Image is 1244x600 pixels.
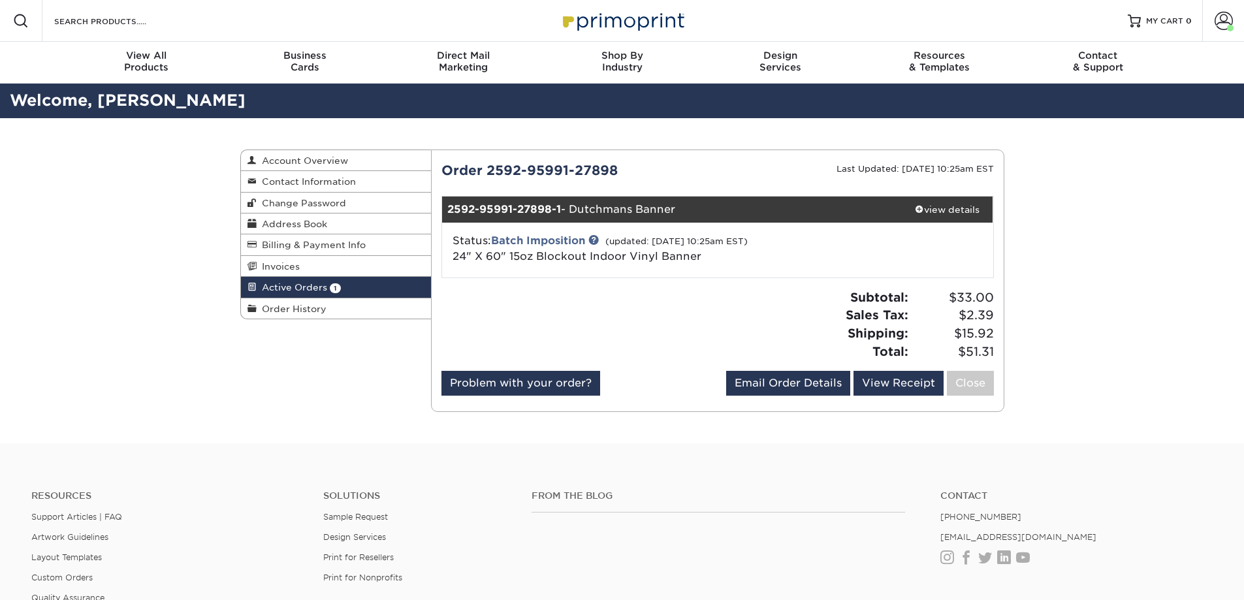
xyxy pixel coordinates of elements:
strong: Subtotal: [850,290,908,304]
span: Design [701,50,860,61]
span: $15.92 [912,324,994,343]
a: Shop ByIndustry [543,42,701,84]
a: View Receipt [853,371,944,396]
div: & Support [1019,50,1177,73]
a: View AllProducts [67,42,226,84]
a: [PHONE_NUMBER] [940,512,1021,522]
a: BusinessCards [225,42,384,84]
a: Contact [940,490,1213,501]
a: Close [947,371,994,396]
a: Problem with your order? [441,371,600,396]
div: & Templates [860,50,1019,73]
small: Last Updated: [DATE] 10:25am EST [837,164,994,174]
span: Shop By [543,50,701,61]
span: 0 [1186,16,1192,25]
a: view details [901,197,993,223]
div: Products [67,50,226,73]
span: Address Book [257,219,327,229]
span: Billing & Payment Info [257,240,366,250]
div: Status: [443,233,809,264]
a: Order History [241,298,432,319]
span: Invoices [257,261,300,272]
a: Account Overview [241,150,432,171]
strong: Sales Tax: [846,308,908,322]
span: Order History [257,304,327,314]
div: Services [701,50,860,73]
a: Sample Request [323,512,388,522]
span: View All [67,50,226,61]
span: $2.39 [912,306,994,324]
a: Batch Imposition [491,234,585,247]
a: Design Services [323,532,386,542]
span: Account Overview [257,155,348,166]
span: Active Orders [257,282,327,292]
span: MY CART [1146,16,1183,27]
h4: Resources [31,490,304,501]
a: Invoices [241,256,432,277]
a: Email Order Details [726,371,850,396]
h4: Solutions [323,490,512,501]
span: Business [225,50,384,61]
small: (updated: [DATE] 10:25am EST) [605,236,748,246]
div: Marketing [384,50,543,73]
div: Industry [543,50,701,73]
a: [EMAIL_ADDRESS][DOMAIN_NAME] [940,532,1096,542]
a: Custom Orders [31,573,93,582]
div: Order 2592-95991-27898 [432,161,718,180]
span: Resources [860,50,1019,61]
a: Print for Nonprofits [323,573,402,582]
a: Artwork Guidelines [31,532,108,542]
a: Print for Resellers [323,552,394,562]
strong: 2592-95991-27898-1 [447,203,561,215]
a: Address Book [241,213,432,234]
a: DesignServices [701,42,860,84]
input: SEARCH PRODUCTS..... [53,13,180,29]
a: Billing & Payment Info [241,234,432,255]
span: Direct Mail [384,50,543,61]
div: view details [901,203,993,216]
strong: Total: [872,344,908,358]
span: Contact [1019,50,1177,61]
a: Change Password [241,193,432,213]
a: Contact& Support [1019,42,1177,84]
span: Contact Information [257,176,356,187]
a: Direct MailMarketing [384,42,543,84]
span: Change Password [257,198,346,208]
div: - Dutchmans Banner [442,197,901,223]
span: $51.31 [912,343,994,361]
a: 24" X 60" 15oz Blockout Indoor Vinyl Banner [453,250,701,262]
img: Primoprint [557,7,688,35]
a: Resources& Templates [860,42,1019,84]
a: Layout Templates [31,552,102,562]
span: $33.00 [912,289,994,307]
span: 1 [330,283,341,293]
a: Support Articles | FAQ [31,512,122,522]
a: Contact Information [241,171,432,192]
div: Cards [225,50,384,73]
strong: Shipping: [848,326,908,340]
h4: From the Blog [532,490,905,501]
a: Active Orders 1 [241,277,432,298]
